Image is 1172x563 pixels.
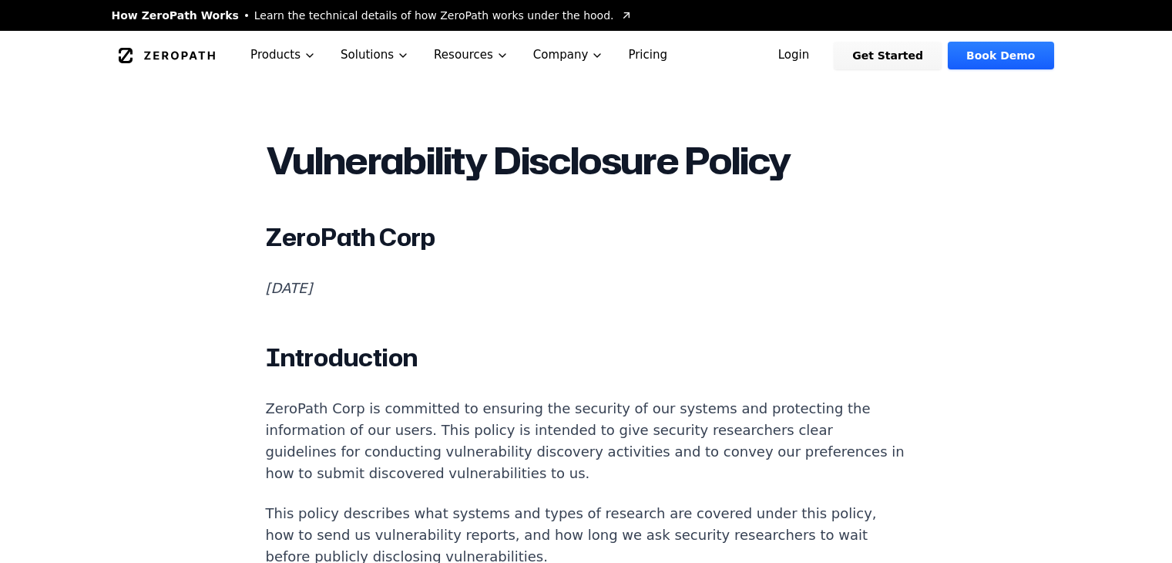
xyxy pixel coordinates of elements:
[760,42,828,69] a: Login
[112,8,633,23] a: How ZeroPath WorksLearn the technical details of how ZeroPath works under the hood.
[266,398,907,484] p: ZeroPath Corp is committed to ensuring the security of our systems and protecting the information...
[948,42,1053,69] a: Book Demo
[266,342,907,373] h2: Introduction
[266,280,313,296] em: [DATE]
[834,42,942,69] a: Get Started
[254,8,614,23] span: Learn the technical details of how ZeroPath works under the hood.
[421,31,521,79] button: Resources
[266,222,907,253] h2: ZeroPath Corp
[93,31,1080,79] nav: Global
[266,142,907,179] h1: Vulnerability Disclosure Policy
[616,31,680,79] a: Pricing
[238,31,328,79] button: Products
[521,31,616,79] button: Company
[328,31,421,79] button: Solutions
[112,8,239,23] span: How ZeroPath Works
